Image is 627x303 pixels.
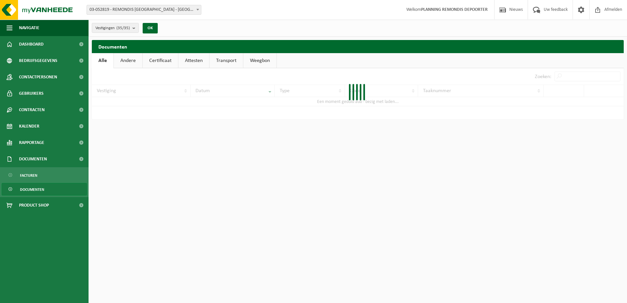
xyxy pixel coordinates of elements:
[143,23,158,33] button: OK
[2,183,87,195] a: Documenten
[243,53,276,68] a: Weegbon
[19,69,57,85] span: Contactpersonen
[178,53,209,68] a: Attesten
[19,118,39,134] span: Kalender
[19,52,57,69] span: Bedrijfsgegevens
[114,53,142,68] a: Andere
[20,183,44,196] span: Documenten
[19,36,44,52] span: Dashboard
[92,53,113,68] a: Alle
[19,102,45,118] span: Contracten
[19,20,39,36] span: Navigatie
[143,53,178,68] a: Certificaat
[20,169,37,182] span: Facturen
[2,169,87,181] a: Facturen
[421,7,488,12] strong: PLANNING REMONDIS DEPOORTER
[19,151,47,167] span: Documenten
[116,26,130,30] count: (35/35)
[210,53,243,68] a: Transport
[92,40,624,53] h2: Documenten
[95,23,130,33] span: Vestigingen
[19,85,44,102] span: Gebruikers
[87,5,201,15] span: 03-052819 - REMONDIS WEST-VLAANDEREN - OOSTENDE
[87,5,201,14] span: 03-052819 - REMONDIS WEST-VLAANDEREN - OOSTENDE
[92,23,139,33] button: Vestigingen(35/35)
[19,134,44,151] span: Rapportage
[19,197,49,213] span: Product Shop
